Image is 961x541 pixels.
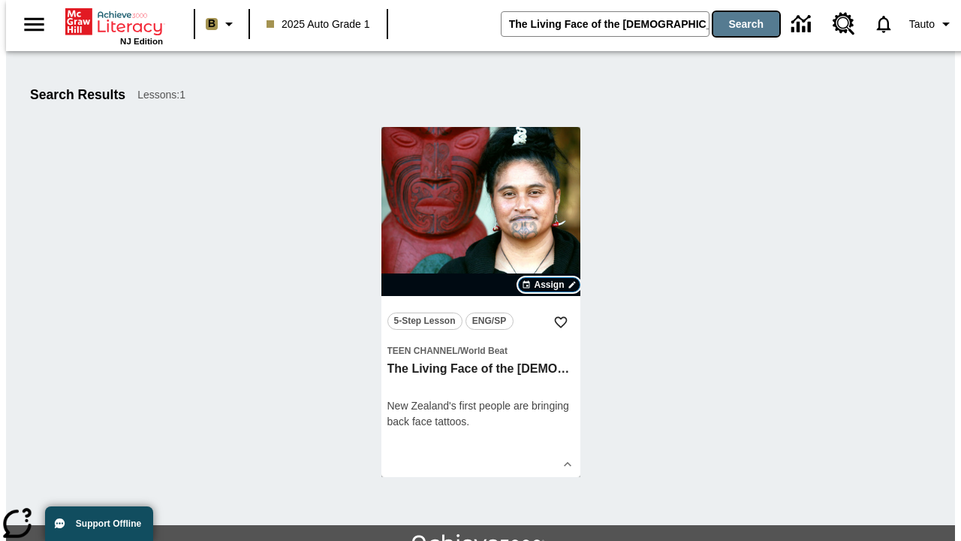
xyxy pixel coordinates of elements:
span: 5-Step Lesson [394,313,456,329]
div: New Zealand's first people are bringing back face tattoos. [387,398,574,430]
h3: The Living Face of the Māori [387,361,574,377]
div: lesson details [381,127,580,477]
button: Assign Choose Dates [518,277,580,292]
a: Data Center [782,4,824,45]
span: / [458,346,460,356]
span: Tauto [909,17,935,32]
button: ENG/SP [465,313,514,330]
h1: Search Results [30,87,125,103]
span: Lessons : 1 [137,87,185,103]
button: Profile/Settings [903,11,961,38]
a: Notifications [864,5,903,44]
button: 5-Step Lesson [387,313,462,330]
span: Support Offline [76,518,141,529]
button: Boost Class color is light brown. Change class color [200,11,244,38]
input: search field [502,12,709,36]
span: ENG/SP [472,313,506,329]
span: B [208,14,215,33]
button: Open side menu [12,2,56,47]
span: World Beat [460,346,508,356]
a: Resource Center, Will open in new tab [824,4,864,44]
div: Home [65,5,163,46]
span: NJ Edition [120,37,163,46]
button: Show Details [556,453,579,476]
button: Support Offline [45,506,153,541]
button: Add to Favorites [547,309,574,336]
button: Search [713,12,779,36]
span: Assign [534,278,564,292]
span: 2025 Auto Grade 1 [267,17,370,32]
a: Home [65,7,163,37]
span: Teen Channel [387,346,458,356]
span: Topic: Teen Channel/World Beat [387,343,574,358]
